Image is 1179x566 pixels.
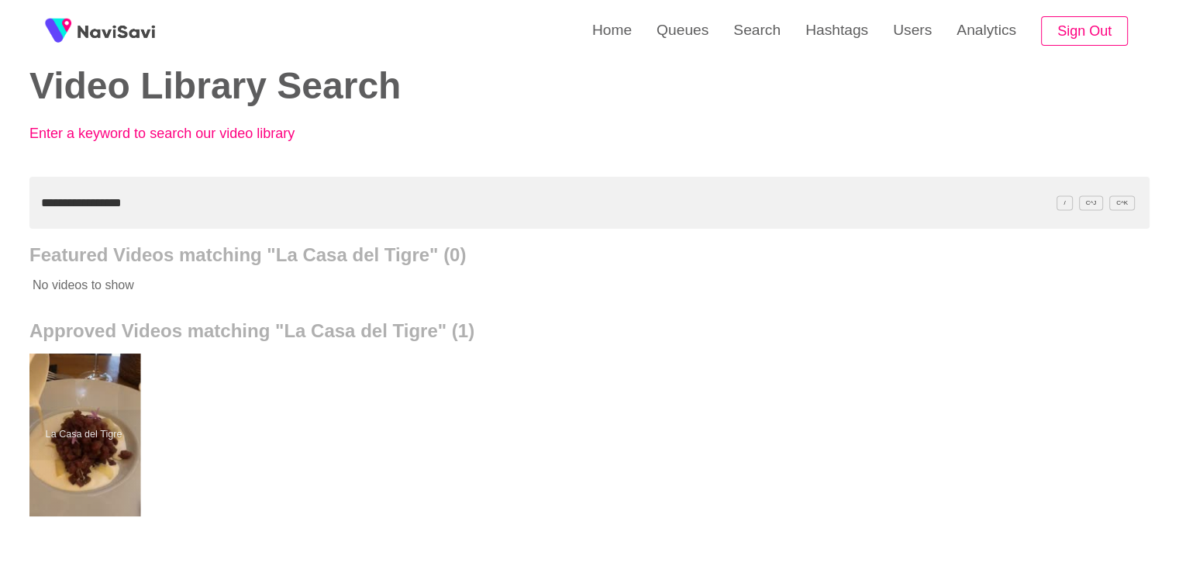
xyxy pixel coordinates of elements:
span: C^J [1079,195,1104,210]
span: / [1057,195,1072,210]
h2: Approved Videos matching "La Casa del Tigre" (1) [29,320,1150,342]
h2: Featured Videos matching "La Casa del Tigre" (0) [29,244,1150,266]
h2: Video Library Search [29,66,566,107]
a: La Casa del TigreLa Casa del Tigre [29,357,142,513]
img: fireSpot [78,23,155,39]
span: C^K [1109,195,1135,210]
button: Sign Out [1041,16,1128,47]
p: Enter a keyword to search our video library [29,126,371,142]
p: No videos to show [29,266,1037,305]
img: fireSpot [39,12,78,50]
